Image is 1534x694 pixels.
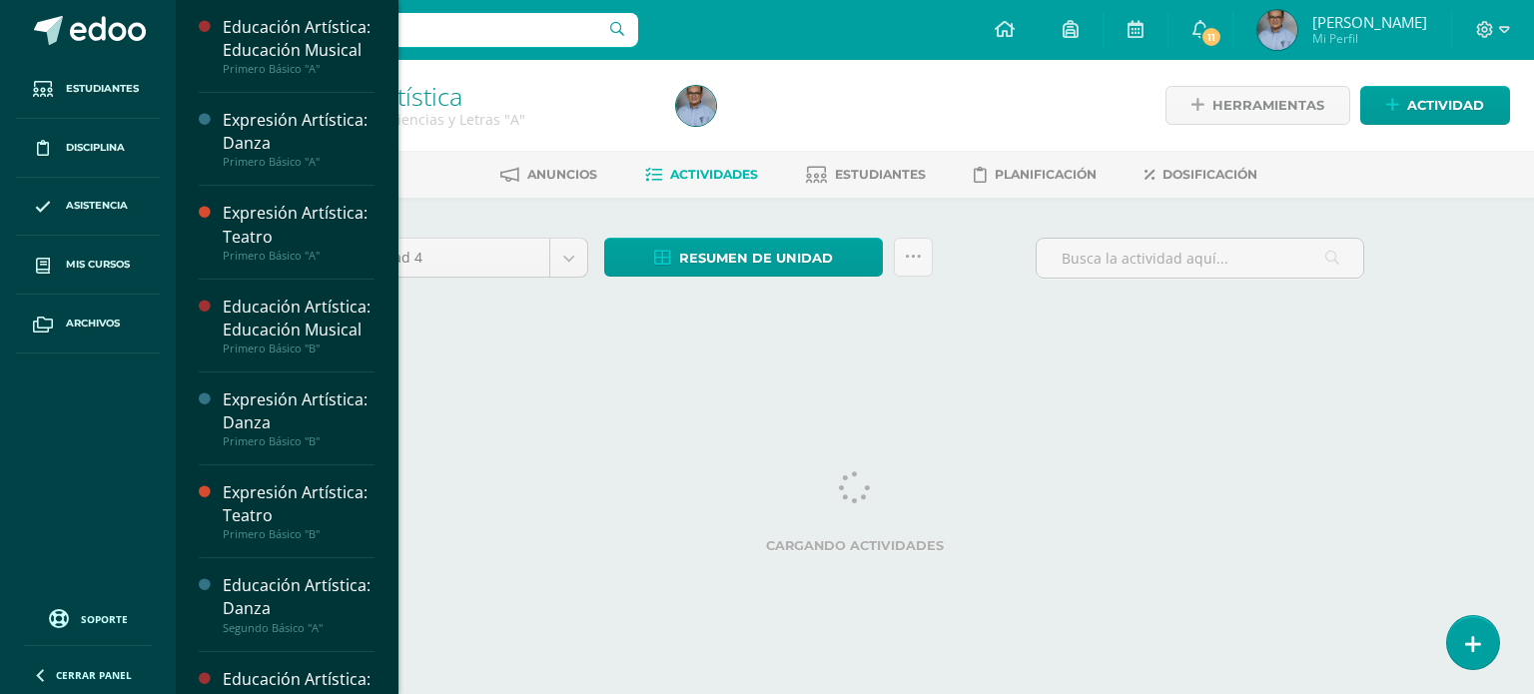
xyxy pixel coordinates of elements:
a: Educación Artística: DanzaSegundo Básico "A" [223,574,375,634]
a: Disciplina [16,119,160,178]
a: Archivos [16,295,160,353]
a: Anuncios [500,159,597,191]
div: Primero Básico "A" [223,155,375,169]
span: Estudiantes [835,167,926,182]
div: Expresión Artística: Teatro [223,481,375,527]
div: Primero Básico "B" [223,342,375,355]
span: Disciplina [66,140,125,156]
a: Expresión Artística: DanzaPrimero Básico "B" [223,388,375,448]
span: Dosificación [1162,167,1257,182]
label: Cargando actividades [346,538,1364,553]
div: Educación Artística: Danza [223,574,375,620]
span: Actividades [670,167,758,182]
span: [PERSON_NAME] [1312,12,1427,32]
span: Unidad 4 [362,239,534,277]
span: Planificación [995,167,1097,182]
a: Unidad 4 [347,239,587,277]
a: Expresión Artística: TeatroPrimero Básico "A" [223,202,375,262]
div: Segundo Básico "A" [223,621,375,635]
a: Educación Artística: Educación MusicalPrimero Básico "A" [223,16,375,76]
a: Estudiantes [16,60,160,119]
div: Expresión Artística: Teatro [223,202,375,248]
a: Actividades [645,159,758,191]
a: Expresión Artística: DanzaPrimero Básico "A" [223,109,375,169]
a: Dosificación [1145,159,1257,191]
a: Estudiantes [806,159,926,191]
div: Educación Artística: Educación Musical [223,16,375,62]
div: Primero Básico "B" [223,527,375,541]
a: Soporte [24,604,152,631]
span: 11 [1200,26,1222,48]
a: Expresión Artística: TeatroPrimero Básico "B" [223,481,375,541]
span: Actividad [1407,87,1484,124]
span: Asistencia [66,198,128,214]
span: Herramientas [1212,87,1324,124]
a: Actividad [1360,86,1510,125]
div: Primero Básico "A" [223,249,375,263]
span: Archivos [66,316,120,332]
a: Herramientas [1165,86,1350,125]
div: Expresión Artística: Danza [223,109,375,155]
a: Resumen de unidad [604,238,883,277]
div: Primero Básico "A" [223,62,375,76]
input: Busca la actividad aquí... [1037,239,1363,278]
span: Estudiantes [66,81,139,97]
img: c9224ec7d4d01837cccb8d1b30e13377.png [1257,10,1297,50]
span: Mi Perfil [1312,30,1427,47]
a: Planificación [974,159,1097,191]
div: Educación Artística: Educación Musical [223,296,375,342]
h1: Expresión Artística [252,82,652,110]
span: Anuncios [527,167,597,182]
input: Busca un usuario... [189,13,638,47]
a: Educación Artística: Educación MusicalPrimero Básico "B" [223,296,375,355]
span: Mis cursos [66,257,130,273]
span: Soporte [81,612,128,626]
div: Expresión Artística: Danza [223,388,375,434]
a: Mis cursos [16,236,160,295]
span: Resumen de unidad [679,240,833,277]
span: Cerrar panel [56,668,132,682]
div: Quinto Quinto Bachillerato en Ciencias y Letras 'A' [252,110,652,129]
a: Asistencia [16,178,160,237]
div: Primero Básico "B" [223,434,375,448]
img: c9224ec7d4d01837cccb8d1b30e13377.png [676,86,716,126]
